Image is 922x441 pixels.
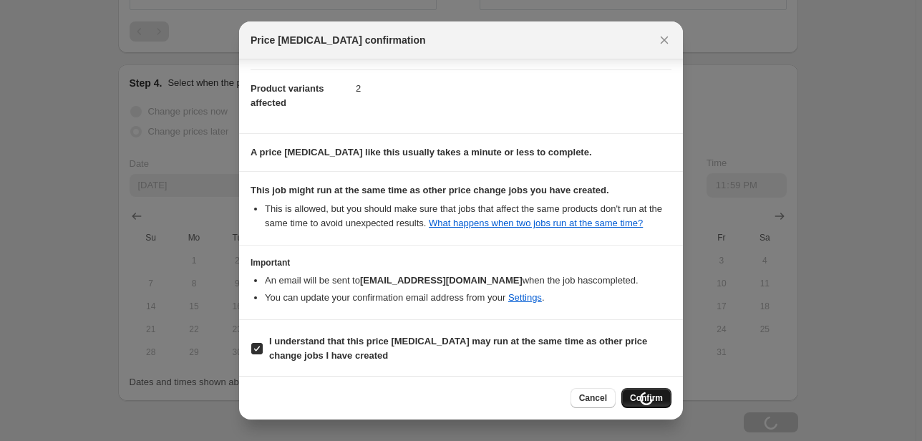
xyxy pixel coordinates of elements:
li: You can update your confirmation email address from your . [265,291,671,305]
li: This is allowed, but you should make sure that jobs that affect the same products don ' t run at ... [265,202,671,231]
b: A price [MEDICAL_DATA] like this usually takes a minute or less to complete. [251,147,592,157]
span: Cancel [579,392,607,404]
span: Product variants affected [251,83,324,108]
button: Cancel [571,388,616,408]
button: Close [654,30,674,50]
dd: 2 [356,69,671,107]
a: Settings [508,292,542,303]
a: What happens when two jobs run at the same time? [429,218,643,228]
h3: Important [251,257,671,268]
b: I understand that this price [MEDICAL_DATA] may run at the same time as other price change jobs I... [269,336,647,361]
li: An email will be sent to when the job has completed . [265,273,671,288]
span: Price [MEDICAL_DATA] confirmation [251,33,426,47]
b: [EMAIL_ADDRESS][DOMAIN_NAME] [360,275,523,286]
b: This job might run at the same time as other price change jobs you have created. [251,185,609,195]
